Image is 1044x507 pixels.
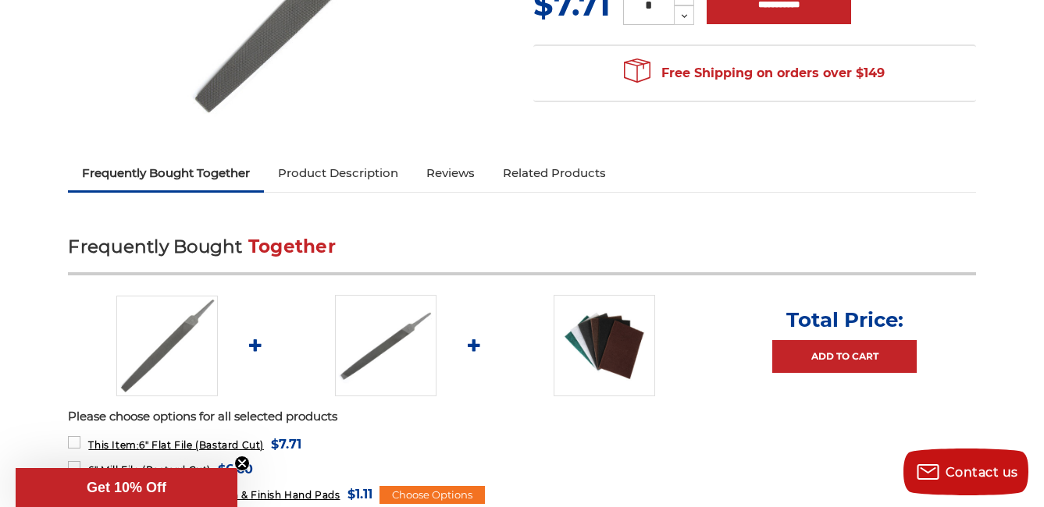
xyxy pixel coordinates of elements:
span: Get 10% Off [87,480,166,495]
img: 6" Flat Bastard File [116,296,218,396]
a: Related Products [489,156,620,190]
div: Get 10% OffClose teaser [16,468,237,507]
a: Product Description [264,156,412,190]
span: Free Shipping on orders over $149 [624,58,885,89]
span: Together [248,236,336,257]
span: $1.11 [347,484,372,505]
p: Please choose options for all selected products [68,408,975,426]
strong: This Item: [88,439,139,451]
button: Close teaser [234,456,250,471]
button: Contact us [903,448,1028,495]
span: $6.60 [218,459,253,480]
span: Contact us [946,465,1018,480]
p: Total Price: [786,307,903,332]
a: Reviews [412,156,489,190]
span: 6" Flat File (Bastard Cut) [88,439,264,451]
a: Add to Cart [772,340,917,373]
span: 6" Mill File (Bastard Cut) [88,464,211,476]
div: Choose Options [379,486,485,505]
a: Frequently Bought Together [68,156,264,190]
span: Frequently Bought [68,236,242,257]
span: $7.71 [271,434,301,455]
